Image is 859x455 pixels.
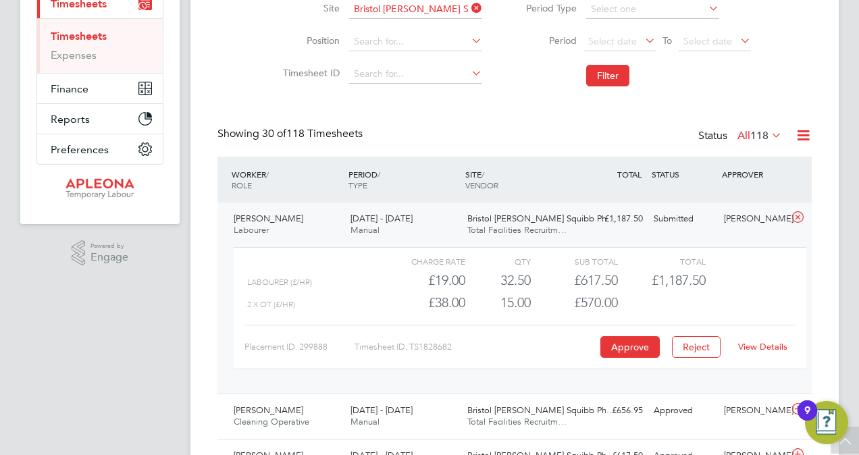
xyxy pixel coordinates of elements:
[467,224,567,236] span: Total Facilities Recruitm…
[719,400,789,422] div: [PERSON_NAME]
[652,272,706,288] span: £1,187.50
[232,180,252,190] span: ROLE
[247,277,312,287] span: labourer (£/HR)
[262,127,286,140] span: 30 of
[234,213,303,224] span: [PERSON_NAME]
[462,162,579,197] div: SITE
[279,67,340,79] label: Timesheet ID
[465,180,498,190] span: VENDOR
[244,336,355,358] div: Placement ID: 299888
[378,169,380,180] span: /
[750,129,769,142] span: 118
[586,65,629,86] button: Filter
[737,129,782,142] label: All
[247,300,295,309] span: 2 x OT (£/HR)
[648,400,719,422] div: Approved
[51,113,90,126] span: Reports
[719,162,789,186] div: APPROVER
[51,82,88,95] span: Finance
[90,252,128,263] span: Engage
[467,416,567,427] span: Total Facilities Recruitm…
[51,49,97,61] a: Expenses
[51,30,107,43] a: Timesheets
[349,32,482,51] input: Search for...
[804,410,810,428] div: 9
[600,336,660,358] button: Approve
[467,213,615,224] span: Bristol [PERSON_NAME] Squibb Ph…
[37,134,163,164] button: Preferences
[279,2,340,14] label: Site
[658,32,676,49] span: To
[531,253,618,269] div: Sub Total
[465,269,531,292] div: 32.50
[279,34,340,47] label: Position
[228,162,345,197] div: WORKER
[531,292,618,314] div: £570.00
[90,240,128,252] span: Powered by
[350,416,380,427] span: Manual
[698,127,785,146] div: Status
[617,169,642,180] span: TOTAL
[234,224,269,236] span: Labourer
[683,35,732,47] span: Select date
[66,178,134,200] img: apleona-logo-retina.png
[672,336,721,358] button: Reject
[51,143,109,156] span: Preferences
[37,104,163,134] button: Reports
[467,404,615,416] span: Bristol [PERSON_NAME] Squibb Ph…
[262,127,363,140] span: 118 Timesheets
[531,269,618,292] div: £617.50
[36,178,163,200] a: Go to home page
[72,240,129,266] a: Powered byEngage
[578,208,648,230] div: £1,187.50
[648,208,719,230] div: Submitted
[719,208,789,230] div: [PERSON_NAME]
[234,404,303,416] span: [PERSON_NAME]
[516,34,577,47] label: Period
[350,224,380,236] span: Manual
[349,65,482,84] input: Search for...
[805,401,848,444] button: Open Resource Center, 9 new notifications
[348,180,367,190] span: TYPE
[578,400,648,422] div: £656.95
[234,416,309,427] span: Cleaning Operative
[378,253,465,269] div: Charge rate
[350,213,413,224] span: [DATE] - [DATE]
[738,341,787,352] a: View Details
[588,35,637,47] span: Select date
[266,169,269,180] span: /
[355,336,597,358] div: Timesheet ID: TS1828682
[465,253,531,269] div: QTY
[378,292,465,314] div: £38.00
[648,162,719,186] div: STATUS
[378,269,465,292] div: £19.00
[465,292,531,314] div: 15.00
[516,2,577,14] label: Period Type
[37,18,163,73] div: Timesheets
[37,74,163,103] button: Finance
[350,404,413,416] span: [DATE] - [DATE]
[481,169,484,180] span: /
[217,127,365,141] div: Showing
[345,162,462,197] div: PERIOD
[618,253,705,269] div: Total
